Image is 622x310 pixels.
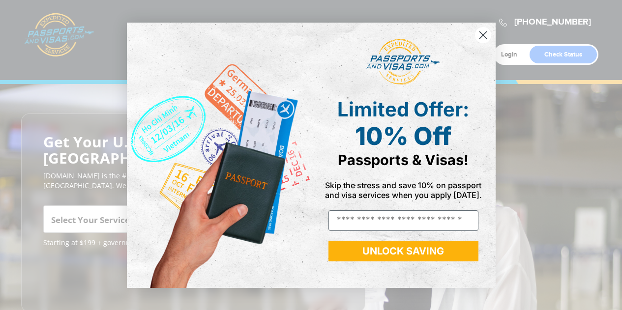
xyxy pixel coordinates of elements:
[474,27,492,44] button: Close dialog
[338,151,469,169] span: Passports & Visas!
[328,241,478,261] button: UNLOCK SAVING
[366,39,440,85] img: passports and visas
[337,97,469,121] span: Limited Offer:
[127,23,311,288] img: de9cda0d-0715-46ca-9a25-073762a91ba7.png
[355,121,451,151] span: 10% Off
[325,180,482,200] span: Skip the stress and save 10% on passport and visa services when you apply [DATE].
[589,277,612,300] iframe: Intercom live chat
